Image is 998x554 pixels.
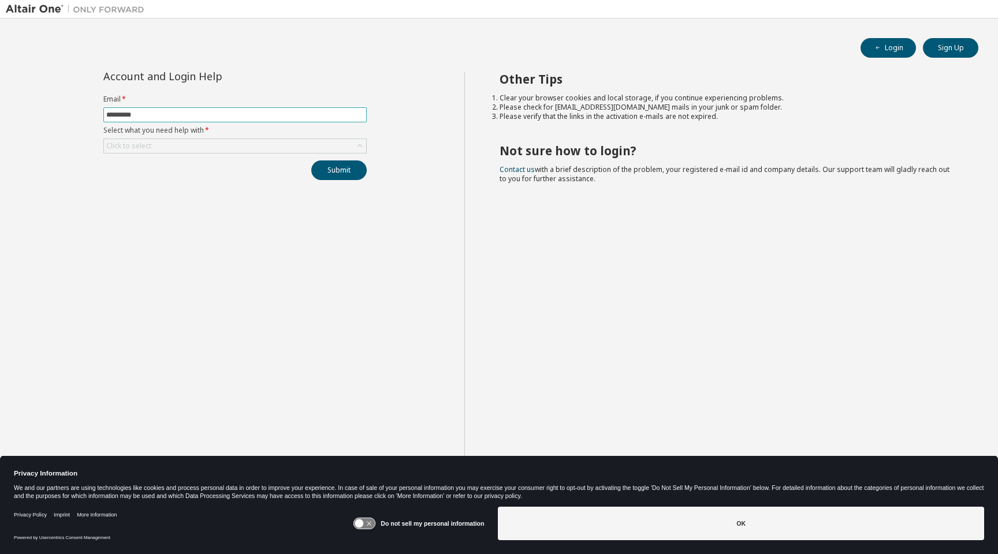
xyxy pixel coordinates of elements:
[103,72,314,81] div: Account and Login Help
[500,93,958,103] li: Clear your browser cookies and local storage, if you continue experiencing problems.
[923,38,978,58] button: Sign Up
[861,38,916,58] button: Login
[500,72,958,87] h2: Other Tips
[500,143,958,158] h2: Not sure how to login?
[311,160,367,180] button: Submit
[500,164,949,184] span: with a brief description of the problem, your registered e-mail id and company details. Our suppo...
[103,95,367,104] label: Email
[103,126,367,135] label: Select what you need help with
[500,112,958,121] li: Please verify that the links in the activation e-mails are not expired.
[104,139,366,153] div: Click to select
[6,3,150,15] img: Altair One
[500,103,958,112] li: Please check for [EMAIL_ADDRESS][DOMAIN_NAME] mails in your junk or spam folder.
[106,141,151,151] div: Click to select
[500,164,535,174] a: Contact us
